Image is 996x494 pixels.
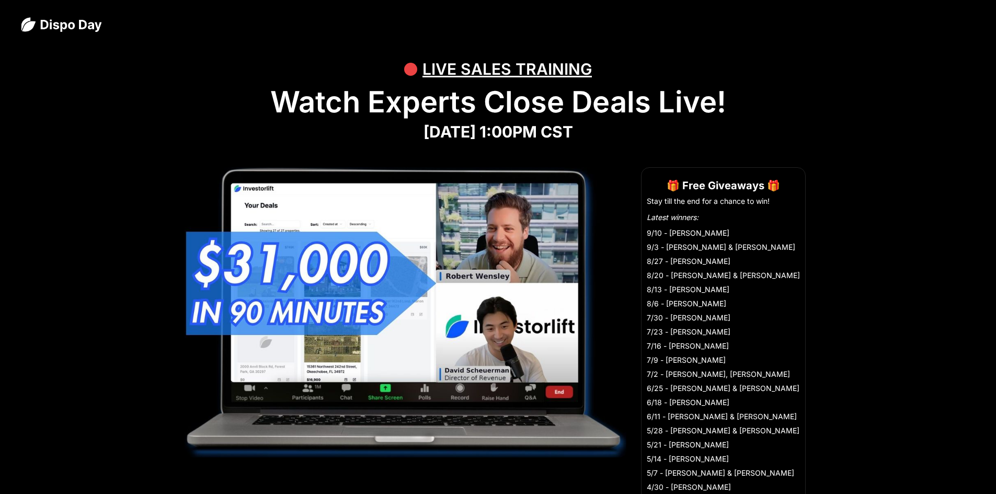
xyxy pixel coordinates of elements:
[21,85,975,120] h1: Watch Experts Close Deals Live!
[667,179,780,192] strong: 🎁 Free Giveaways 🎁
[647,213,699,222] em: Latest winners:
[423,122,573,141] strong: [DATE] 1:00PM CST
[647,196,800,206] li: Stay till the end for a chance to win!
[422,53,592,85] div: LIVE SALES TRAINING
